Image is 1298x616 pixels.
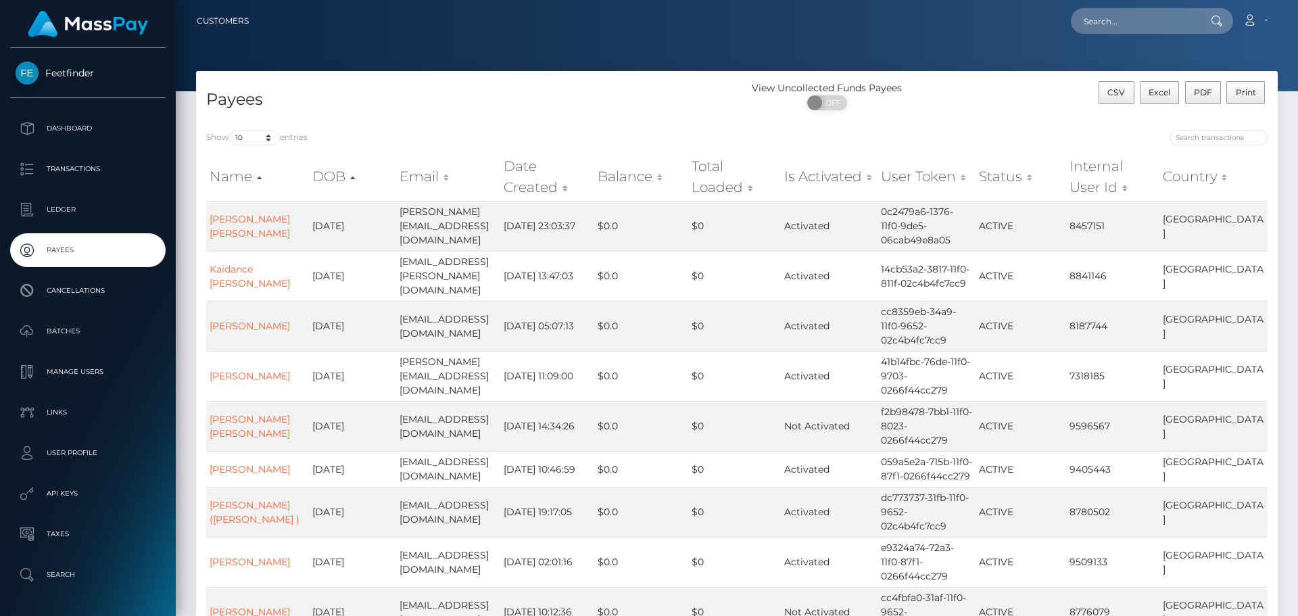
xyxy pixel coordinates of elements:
h4: Payees [206,88,727,112]
td: [EMAIL_ADDRESS][DOMAIN_NAME] [396,537,500,587]
td: 059a5e2a-715b-11f0-87f1-0266f44cc279 [878,451,976,487]
td: 9509133 [1066,537,1159,587]
span: Excel [1149,87,1170,97]
td: [EMAIL_ADDRESS][DOMAIN_NAME] [396,451,500,487]
td: Activated [781,487,878,537]
th: Name: activate to sort column ascending [206,153,309,201]
td: 8841146 [1066,251,1159,301]
td: $0.0 [594,301,688,351]
td: [PERSON_NAME][EMAIL_ADDRESS][DOMAIN_NAME] [396,351,500,401]
button: PDF [1185,81,1222,104]
td: [GEOGRAPHIC_DATA] [1159,451,1268,487]
span: Print [1236,87,1256,97]
td: [GEOGRAPHIC_DATA] [1159,201,1268,251]
a: Taxes [10,517,166,551]
a: Transactions [10,152,166,186]
th: Is Activated: activate to sort column ascending [781,153,878,201]
td: $0.0 [594,251,688,301]
input: Search... [1071,8,1198,34]
a: User Profile [10,436,166,470]
td: cc8359eb-34a9-11f0-9652-02c4b4fc7cc9 [878,301,976,351]
td: 9405443 [1066,451,1159,487]
td: $0 [688,201,781,251]
td: f2b98478-7bb1-11f0-8023-0266f44cc279 [878,401,976,451]
td: $0.0 [594,487,688,537]
td: [DATE] 05:07:13 [500,301,594,351]
td: dc773737-31fb-11f0-9652-02c4b4fc7cc9 [878,487,976,537]
td: [EMAIL_ADDRESS][PERSON_NAME][DOMAIN_NAME] [396,251,500,301]
td: ACTIVE [976,401,1066,451]
a: Dashboard [10,112,166,145]
a: Links [10,396,166,429]
a: API Keys [10,477,166,511]
td: ACTIVE [976,537,1066,587]
select: Showentries [229,130,280,145]
td: Not Activated [781,401,878,451]
td: ACTIVE [976,351,1066,401]
a: Ledger [10,193,166,227]
td: $0.0 [594,201,688,251]
span: OFF [815,95,848,110]
a: Batches [10,314,166,348]
td: [DATE] [309,537,396,587]
td: $0 [688,301,781,351]
td: 8457151 [1066,201,1159,251]
p: Cancellations [16,281,160,301]
th: Email: activate to sort column ascending [396,153,500,201]
td: [GEOGRAPHIC_DATA] [1159,301,1268,351]
td: e9324a74-72a3-11f0-87f1-0266f44cc279 [878,537,976,587]
td: ACTIVE [976,201,1066,251]
td: $0 [688,537,781,587]
a: [PERSON_NAME] [210,320,290,332]
a: [PERSON_NAME] [210,556,290,568]
td: $0 [688,401,781,451]
a: Manage Users [10,355,166,389]
td: ACTIVE [976,451,1066,487]
label: Show entries [206,130,308,145]
p: User Profile [16,443,160,463]
th: Total Loaded: activate to sort column ascending [688,153,781,201]
span: PDF [1194,87,1212,97]
a: Payees [10,233,166,267]
td: $0 [688,351,781,401]
a: Customers [197,7,249,35]
td: ACTIVE [976,251,1066,301]
td: [DATE] 19:17:05 [500,487,594,537]
th: Date Created: activate to sort column ascending [500,153,594,201]
th: Status: activate to sort column ascending [976,153,1066,201]
td: 14cb53a2-3817-11f0-811f-02c4b4fc7cc9 [878,251,976,301]
td: [GEOGRAPHIC_DATA] [1159,401,1268,451]
td: ACTIVE [976,487,1066,537]
td: Activated [781,351,878,401]
p: API Keys [16,483,160,504]
td: Activated [781,201,878,251]
td: Activated [781,451,878,487]
td: [GEOGRAPHIC_DATA] [1159,351,1268,401]
td: [GEOGRAPHIC_DATA] [1159,251,1268,301]
td: [EMAIL_ADDRESS][DOMAIN_NAME] [396,301,500,351]
p: Links [16,402,160,423]
td: $0 [688,487,781,537]
td: [DATE] 14:34:26 [500,401,594,451]
td: $0 [688,251,781,301]
td: $0 [688,451,781,487]
p: Payees [16,240,160,260]
th: DOB: activate to sort column descending [309,153,396,201]
td: [DATE] 13:47:03 [500,251,594,301]
a: [PERSON_NAME] [210,370,290,382]
td: [DATE] [309,301,396,351]
img: MassPay Logo [28,11,148,37]
td: 9596567 [1066,401,1159,451]
td: [DATE] 23:03:37 [500,201,594,251]
td: [DATE] 10:46:59 [500,451,594,487]
td: 0c2479a6-1376-11f0-9de5-06cab49e8a05 [878,201,976,251]
td: 7318185 [1066,351,1159,401]
a: Cancellations [10,274,166,308]
td: Activated [781,251,878,301]
td: $0.0 [594,351,688,401]
p: Ledger [16,199,160,220]
div: View Uncollected Funds Payees [737,81,917,95]
a: [PERSON_NAME] [PERSON_NAME] [210,413,290,440]
td: $0.0 [594,537,688,587]
td: [DATE] [309,451,396,487]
